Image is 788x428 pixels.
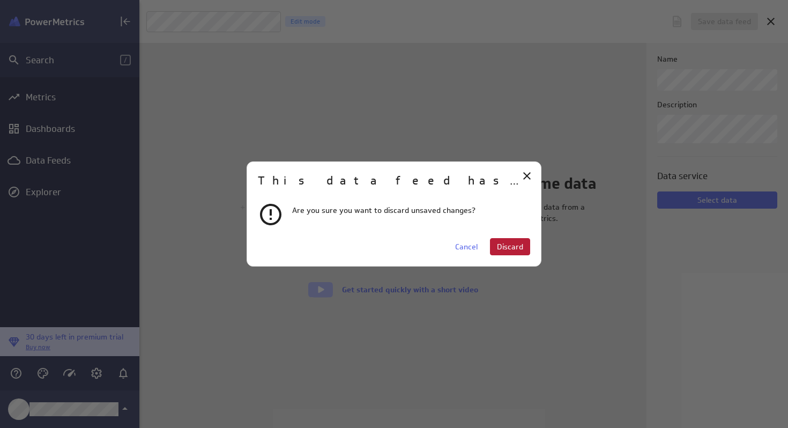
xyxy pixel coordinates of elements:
[292,205,475,216] p: Are you sure you want to discard unsaved changes?
[497,242,523,252] span: Discard
[448,238,485,255] button: Cancel
[455,242,478,252] span: Cancel
[518,167,536,185] div: Close
[258,173,530,190] h2: This data feed has unsaved changes
[490,238,530,255] button: Discard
